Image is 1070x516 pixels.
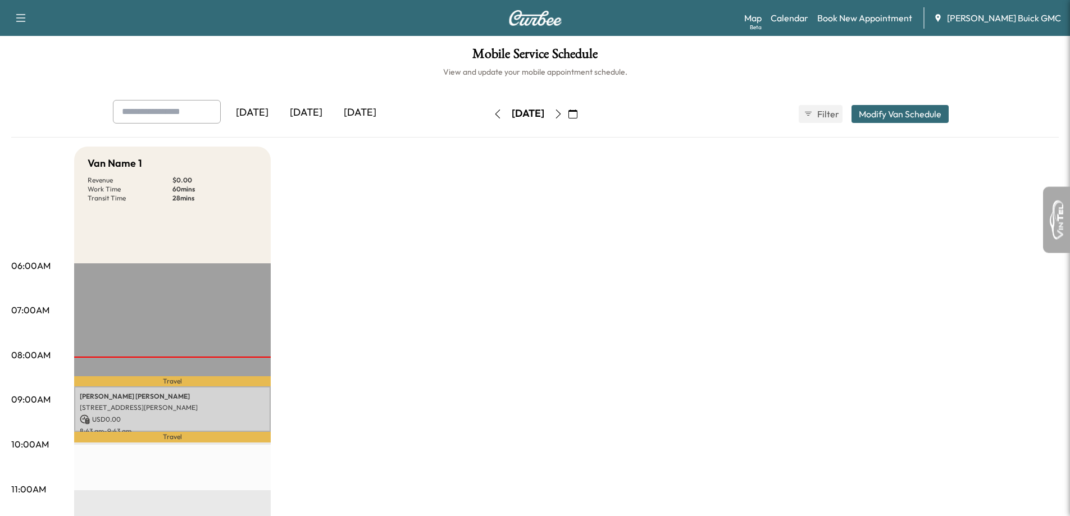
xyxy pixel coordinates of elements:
p: Travel [74,376,271,386]
h6: View and update your mobile appointment schedule. [11,66,1059,77]
button: Filter [799,105,843,123]
div: [DATE] [225,100,279,126]
div: [DATE] [279,100,333,126]
a: Book New Appointment [817,11,912,25]
img: Curbee Logo [508,10,562,26]
p: [PERSON_NAME] [PERSON_NAME] [80,392,265,401]
p: 08:00AM [11,348,51,362]
div: [DATE] [512,107,544,121]
p: Transit Time [88,194,172,203]
p: 11:00AM [11,482,46,496]
p: 07:00AM [11,303,49,317]
h5: Van Name 1 [88,156,142,171]
a: MapBeta [744,11,762,25]
p: USD 0.00 [80,414,265,424]
button: Modify Van Schedule [852,105,949,123]
p: Work Time [88,185,172,194]
div: Beta [750,23,762,31]
p: 10:00AM [11,437,49,451]
span: Filter [817,107,837,121]
p: 60 mins [172,185,257,194]
div: [DATE] [333,100,387,126]
p: [STREET_ADDRESS][PERSON_NAME] [80,403,265,412]
p: 8:43 am - 9:43 am [80,427,265,436]
p: 06:00AM [11,259,51,272]
p: Travel [74,432,271,442]
p: 28 mins [172,194,257,203]
p: $ 0.00 [172,176,257,185]
p: Revenue [88,176,172,185]
span: [PERSON_NAME] Buick GMC [947,11,1061,25]
p: 09:00AM [11,392,51,406]
h1: Mobile Service Schedule [11,47,1059,66]
a: Calendar [771,11,808,25]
